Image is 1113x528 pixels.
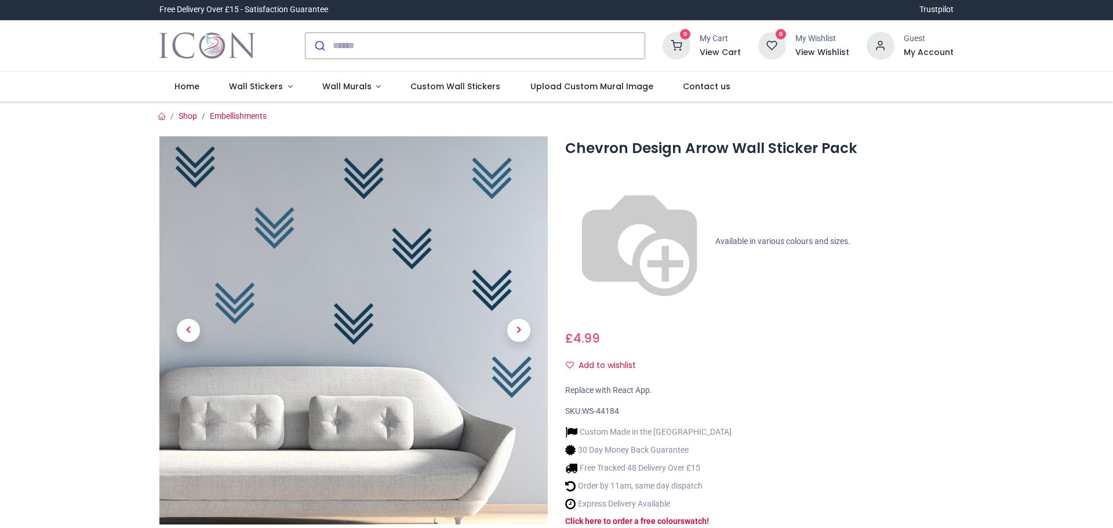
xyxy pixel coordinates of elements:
span: £ [565,330,600,347]
div: Replace with React App. [565,385,954,396]
a: My Account [904,47,954,59]
li: Free Tracked 48 Delivery Over £15 [565,462,732,474]
sup: 0 [776,29,787,40]
a: Shop [179,111,197,121]
span: Upload Custom Mural Image [530,81,653,92]
li: Custom Made in the [GEOGRAPHIC_DATA] [565,426,732,438]
a: Wall Murals [307,72,396,102]
span: Contact us [683,81,730,92]
a: Logo of Icon Wall Stickers [159,30,255,62]
a: swatch [681,516,707,526]
a: 0 [758,40,786,49]
a: View Cart [700,47,741,59]
sup: 0 [680,29,691,40]
img: Icon Wall Stickers [159,30,255,62]
span: Home [174,81,199,92]
button: Add to wishlistAdd to wishlist [565,356,646,376]
a: Previous [159,194,217,466]
a: Wall Stickers [214,72,307,102]
div: Guest [904,33,954,45]
button: Submit [305,33,333,59]
span: WS-44184 [582,406,619,416]
span: 4.99 [573,330,600,347]
a: Embellishments [210,111,267,121]
span: Next [507,319,530,342]
div: My Wishlist [795,33,849,45]
a: ! [707,516,709,526]
div: SKU: [565,406,954,417]
a: Click here to order a free colour [565,516,681,526]
li: 30 Day Money Back Guarantee [565,444,732,456]
li: Order by 11am, same day dispatch [565,480,732,492]
img: Chevron Design Arrow Wall Sticker Pack [159,136,548,525]
a: 0 [663,40,690,49]
a: Trustpilot [919,4,954,16]
h1: Chevron Design Arrow Wall Sticker Pack [565,139,954,158]
li: Express Delivery Available [565,498,732,510]
span: Wall Murals [322,81,372,92]
i: Add to wishlist [566,361,574,369]
div: My Cart [700,33,741,45]
div: Free Delivery Over £15 - Satisfaction Guarantee [159,4,328,16]
a: Next [490,194,548,466]
span: Wall Stickers [229,81,283,92]
img: color-wheel.png [565,167,714,316]
a: View Wishlist [795,47,849,59]
span: Previous [177,319,200,342]
span: Available in various colours and sizes. [715,236,850,246]
span: Custom Wall Stickers [410,81,500,92]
